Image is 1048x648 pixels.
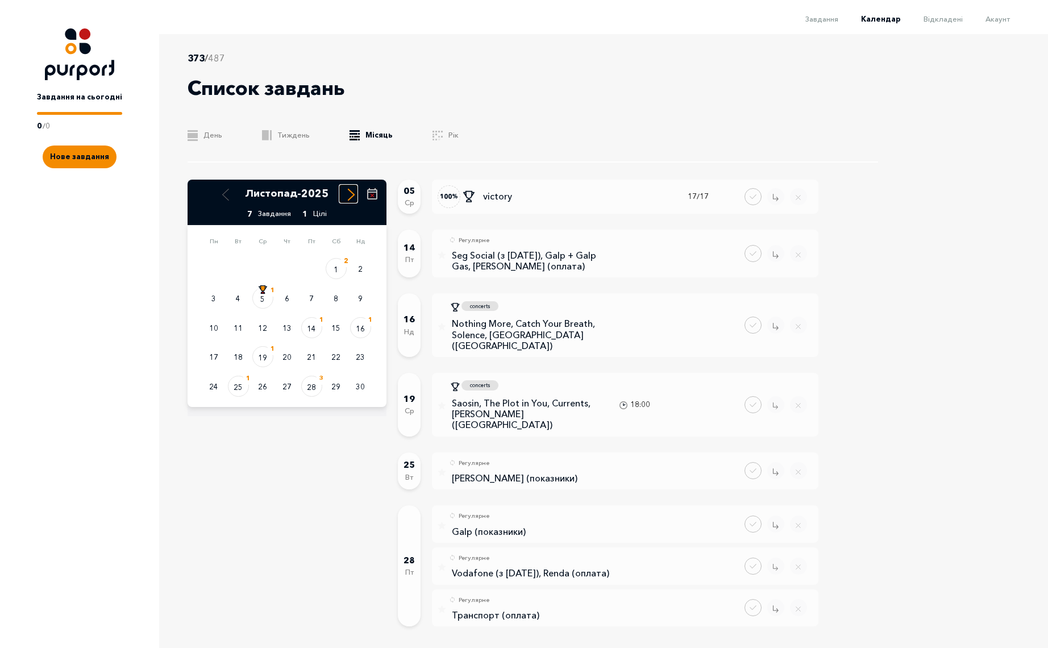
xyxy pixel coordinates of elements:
[228,293,249,305] div: 4
[790,599,807,616] button: Remove task
[405,197,414,209] span: Ср
[277,376,298,397] a: 27
[205,52,208,64] span: /
[252,381,273,393] div: 26
[404,554,415,567] span: 28
[275,372,300,401] div: Thu Nov 27 2025
[350,293,371,305] div: 9
[790,462,807,479] button: Remove task
[267,285,278,297] div: 1
[326,323,347,334] div: 15
[404,393,415,406] span: 19
[348,254,373,284] div: Sun Nov 02 2025
[449,235,489,245] a: Регулярне
[275,313,300,342] div: Thu Nov 13 2025
[459,595,489,605] p: Регулярне
[745,462,762,479] button: Done task
[405,567,414,578] span: Пт
[745,245,762,262] button: Done task
[326,381,347,393] div: 29
[324,254,348,284] div: Sat Nov 01 2025
[203,381,224,393] div: 24
[449,398,619,431] p: Saosin, The Plot in You, Currents, [PERSON_NAME] ([GEOGRAPHIC_DATA])
[228,288,249,309] a: 4
[202,342,226,372] div: Mon Nov 17 2025
[302,382,322,393] div: 28
[348,313,373,342] div: Sun Nov 16 2025
[301,293,322,305] div: 7
[449,610,542,621] p: Транспорт (оплата)
[37,121,41,132] p: 0
[324,342,348,372] div: Sat Nov 22 2025
[251,313,275,342] div: Wed Nov 12 2025
[50,152,109,161] span: Нове завдання
[449,511,489,521] a: Регулярне
[350,381,371,393] div: 30
[258,208,291,219] span: Завдання
[767,245,784,262] button: Close popup
[235,237,242,245] abbr: Tuesday
[440,192,458,207] p: 100 %
[228,352,249,363] div: 18
[326,258,347,279] a: 12
[316,315,327,326] div: 1
[838,14,901,23] a: Календар
[745,317,762,334] button: Done task
[480,190,515,202] p: victory
[350,258,371,279] a: 2
[246,186,328,201] p: Листопад - 2025
[313,208,327,219] span: Цілі
[188,52,205,64] span: 373
[790,188,807,205] button: Remove task
[745,396,762,413] button: Done task
[326,264,346,276] div: 1
[350,317,371,338] a: 161
[767,599,784,616] button: Close popup
[277,381,298,393] div: 27
[324,313,348,342] div: Sat Nov 15 2025
[208,52,225,64] span: 487
[364,185,381,200] button: Show calendar
[783,14,838,23] a: Завдання
[449,526,529,537] a: Galp (показники)
[326,293,347,305] div: 8
[449,473,580,484] a: [PERSON_NAME] (показники)
[404,313,415,326] span: 16
[459,511,489,521] p: Регулярне
[45,121,50,132] p: 0
[301,346,322,367] a: 21
[745,558,762,575] button: Done task
[449,595,489,605] a: Регулярне
[203,293,224,305] div: 3
[300,313,324,342] div: Fri Nov 14 2025
[365,315,376,326] div: 1
[963,14,1010,23] a: Акаунт
[790,558,807,575] button: Remove task
[449,250,619,272] p: Seg Social (з [DATE]), Galp + Galp Gas, [PERSON_NAME] (оплата)
[301,317,322,338] a: 141
[324,372,348,401] div: Sat Nov 29 2025
[405,254,414,265] span: Пт
[37,80,122,131] a: Завдання на сьогодні0/0
[251,372,275,401] div: Wed Nov 26 2025
[301,352,322,363] div: 21
[924,14,963,23] span: Відкладені
[745,516,762,533] button: Done task
[861,14,901,23] span: Календар
[790,245,807,262] button: Remove task
[767,396,784,413] button: Close popup
[203,288,224,309] a: 3
[459,553,489,563] p: Регулярне
[767,188,784,205] button: Close popup
[252,288,273,309] a: 51
[404,326,414,338] span: Нд
[449,318,619,351] a: Nothing More, Catch Your Breath, Solence, [GEOGRAPHIC_DATA] ([GEOGRAPHIC_DATA])
[277,317,298,338] a: 13
[203,346,224,367] a: 17
[767,462,784,479] button: Close popup
[688,191,709,202] span: 17 / 17
[985,14,1010,23] span: Акаунт
[805,14,838,23] span: Завдання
